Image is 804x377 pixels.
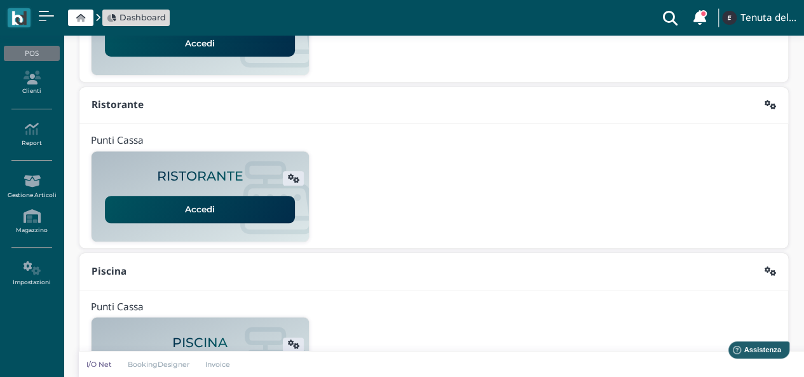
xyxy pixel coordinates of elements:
[92,98,144,111] b: Ristorante
[714,338,793,366] iframe: Help widget launcher
[720,3,796,33] a: ... Tenuta del Barco
[722,11,736,25] img: ...
[86,359,112,369] p: I/O Net
[4,204,59,239] a: Magazzino
[157,169,243,184] h2: RISTORANTE
[4,256,59,291] a: Impostazioni
[11,11,26,25] img: logo
[4,117,59,152] a: Report
[107,11,166,24] a: Dashboard
[4,46,59,61] div: POS
[105,30,295,57] a: Accedi
[172,336,228,350] h2: PISCINA
[37,10,84,20] span: Assistenza
[119,11,166,24] span: Dashboard
[91,135,144,146] h4: Punti Cassa
[198,359,239,369] a: Invoice
[92,264,126,278] b: Piscina
[105,196,295,223] a: Accedi
[91,302,144,313] h4: Punti Cassa
[4,65,59,100] a: Clienti
[740,13,796,24] h4: Tenuta del Barco
[119,359,198,369] a: BookingDesigner
[4,169,59,204] a: Gestione Articoli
